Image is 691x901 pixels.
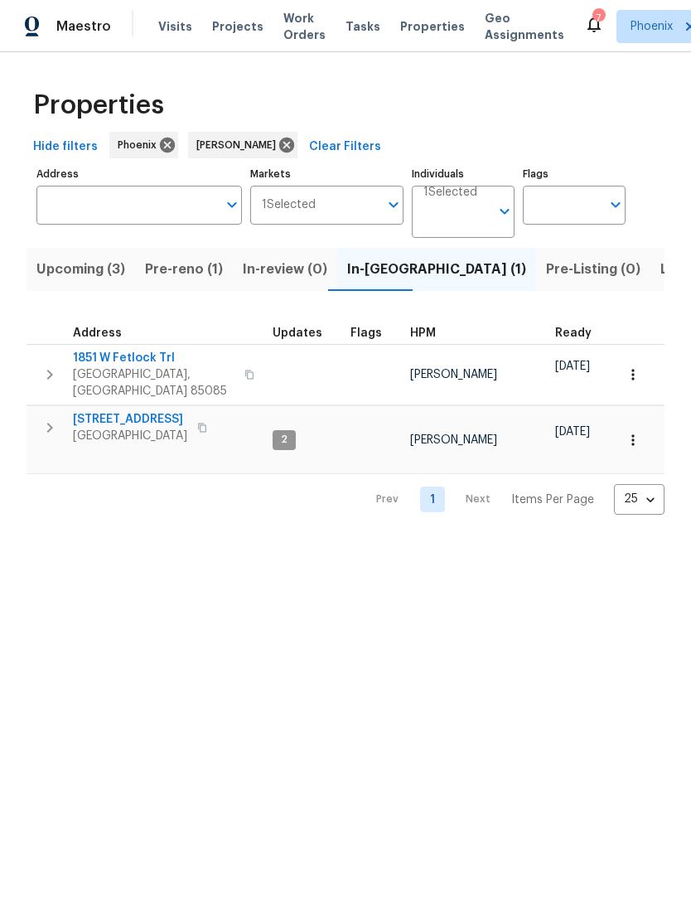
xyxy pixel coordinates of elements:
span: Phoenix [631,18,673,35]
span: [DATE] [555,361,590,372]
span: Work Orders [283,10,326,43]
div: Phoenix [109,132,178,158]
nav: Pagination Navigation [360,484,664,515]
span: Maestro [56,18,111,35]
span: Phoenix [118,137,163,153]
span: Address [73,327,122,339]
span: [STREET_ADDRESS] [73,411,187,428]
button: Open [604,193,627,216]
span: 1 Selected [423,186,477,200]
button: Hide filters [27,132,104,162]
span: Flags [350,327,382,339]
span: In-[GEOGRAPHIC_DATA] (1) [347,258,526,281]
span: Projects [212,18,263,35]
span: In-review (0) [243,258,327,281]
div: 7 [592,10,604,27]
span: 1 Selected [262,198,316,212]
span: Updates [273,327,322,339]
div: 25 [614,477,664,521]
span: [PERSON_NAME] [410,369,497,380]
span: Pre-reno (1) [145,258,223,281]
span: Hide filters [33,137,98,157]
span: Geo Assignments [485,10,564,43]
span: Upcoming (3) [36,258,125,281]
span: [DATE] [555,426,590,438]
span: Visits [158,18,192,35]
span: [GEOGRAPHIC_DATA] [73,428,187,444]
a: Goto page 1 [420,487,445,512]
span: Clear Filters [309,137,381,157]
span: Ready [555,327,592,339]
span: [PERSON_NAME] [196,137,283,153]
span: 1851 W Fetlock Trl [73,350,234,366]
span: Properties [400,18,465,35]
label: Address [36,169,242,179]
p: Items Per Page [511,492,594,508]
button: Open [220,193,244,216]
span: 2 [274,433,294,447]
span: Tasks [345,21,380,32]
label: Flags [523,169,626,179]
button: Open [493,200,516,223]
button: Open [382,193,405,216]
span: Properties [33,97,164,114]
span: [GEOGRAPHIC_DATA], [GEOGRAPHIC_DATA] 85085 [73,366,234,400]
label: Individuals [412,169,515,179]
span: Pre-Listing (0) [546,258,640,281]
button: Clear Filters [302,132,388,162]
div: [PERSON_NAME] [188,132,297,158]
span: HPM [410,327,436,339]
span: [PERSON_NAME] [410,434,497,446]
div: Earliest renovation start date (first business day after COE or Checkout) [555,327,606,339]
label: Markets [250,169,404,179]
